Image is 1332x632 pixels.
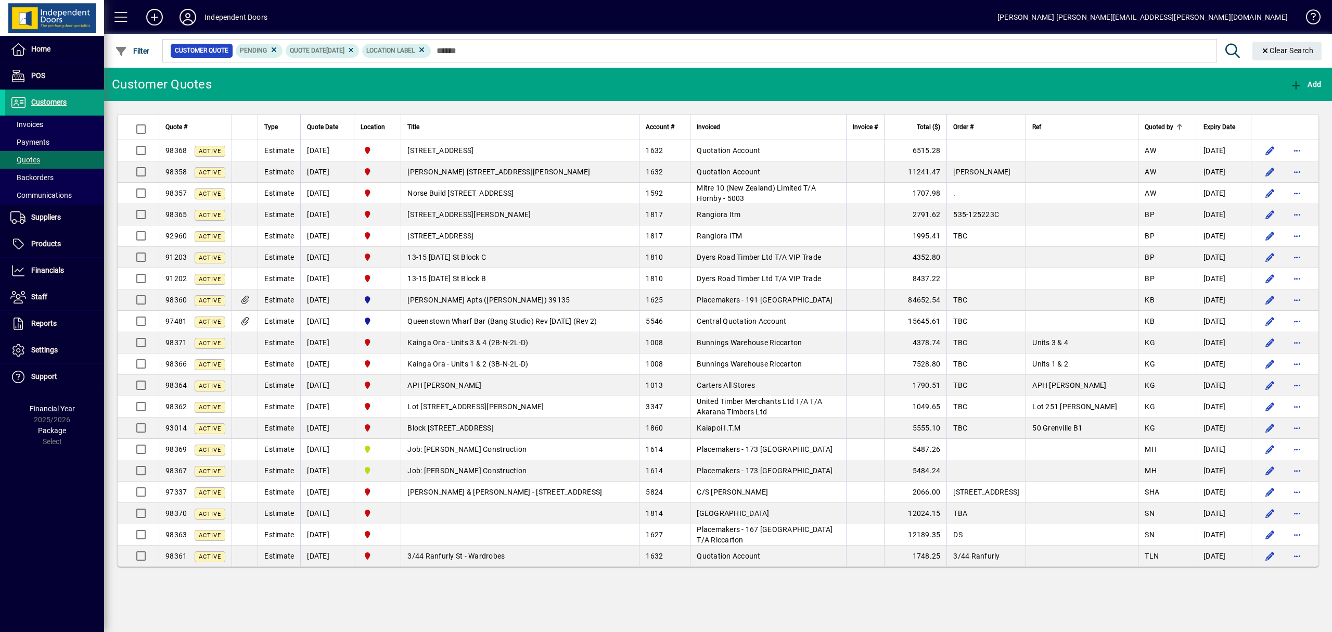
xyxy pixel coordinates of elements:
[1289,441,1305,458] button: More options
[1197,140,1251,161] td: [DATE]
[165,445,187,453] span: 98369
[1262,334,1278,351] button: Edit
[10,138,49,146] span: Payments
[1032,402,1117,411] span: Lot 251 [PERSON_NAME]
[264,424,294,432] span: Estimate
[290,47,326,54] span: Quote date
[1289,420,1305,436] button: More options
[199,191,221,197] span: Active
[884,140,946,161] td: 6515.28
[112,76,212,93] div: Customer Quotes
[697,210,740,219] span: Rangiora Itm
[1298,2,1319,36] a: Knowledge Base
[697,360,802,368] span: Bunnings Warehouse Riccarton
[1145,274,1155,283] span: BP
[884,225,946,247] td: 1995.41
[1287,75,1324,94] button: Add
[240,47,267,54] span: Pending
[31,293,47,301] span: Staff
[646,146,663,155] span: 1632
[361,401,394,412] span: Christchurch
[300,311,354,332] td: [DATE]
[1262,163,1278,180] button: Edit
[300,268,354,289] td: [DATE]
[300,161,354,183] td: [DATE]
[171,8,204,27] button: Profile
[5,63,104,89] a: POS
[326,47,344,54] span: [DATE]
[199,276,221,283] span: Active
[407,296,570,304] span: [PERSON_NAME] Apts ([PERSON_NAME]) 39135
[1197,183,1251,204] td: [DATE]
[1262,270,1278,287] button: Edit
[1197,418,1251,439] td: [DATE]
[1197,161,1251,183] td: [DATE]
[1289,334,1305,351] button: More options
[407,189,514,197] span: Norse Build [STREET_ADDRESS]
[1032,121,1132,133] div: Ref
[697,146,760,155] span: Quotation Account
[1262,185,1278,201] button: Edit
[264,146,294,155] span: Estimate
[165,121,225,133] div: Quote #
[697,121,840,133] div: Invoiced
[1262,420,1278,436] button: Edit
[31,319,57,327] span: Reports
[31,266,64,274] span: Financials
[264,317,294,325] span: Estimate
[300,353,354,375] td: [DATE]
[697,121,720,133] span: Invoiced
[697,168,760,176] span: Quotation Account
[1197,375,1251,396] td: [DATE]
[165,168,187,176] span: 98358
[165,274,187,283] span: 91202
[361,251,394,263] span: Christchurch
[5,133,104,151] a: Payments
[199,233,221,240] span: Active
[199,212,221,219] span: Active
[199,425,221,432] span: Active
[646,189,663,197] span: 1592
[697,424,740,432] span: Kaiapoi I.T.M
[300,225,354,247] td: [DATE]
[884,396,946,418] td: 1049.65
[1197,460,1251,482] td: [DATE]
[165,402,187,411] span: 98362
[407,232,473,240] span: [STREET_ADDRESS]
[1289,313,1305,330] button: More options
[1289,227,1305,244] button: More options
[1262,548,1278,564] button: Edit
[361,145,394,156] span: Christchurch
[361,209,394,220] span: Christchurch
[199,319,221,325] span: Active
[165,338,187,347] span: 98371
[884,332,946,353] td: 4378.74
[1262,441,1278,458] button: Edit
[264,274,294,283] span: Estimate
[953,121,1019,133] div: Order #
[30,405,75,413] span: Financial Year
[884,460,946,482] td: 5484.24
[697,184,816,203] span: Mitre 10 (New Zealand) Limited T/A Hornby - 5003
[361,358,394,370] span: Christchurch
[853,121,878,133] span: Invoice #
[1289,398,1305,415] button: More options
[1262,484,1278,500] button: Edit
[1145,424,1155,432] span: KG
[361,294,394,306] span: Cromwell Central Otago
[199,148,221,155] span: Active
[361,465,394,476] span: Timaru
[361,337,394,348] span: Christchurch
[884,439,946,460] td: 5487.26
[1203,121,1235,133] span: Expiry Date
[1145,189,1156,197] span: AW
[884,183,946,204] td: 1707.98
[953,317,967,325] span: TBC
[361,380,394,391] span: Christchurch
[953,424,967,432] span: TBC
[1197,225,1251,247] td: [DATE]
[646,381,663,389] span: 1013
[199,383,221,389] span: Active
[1032,338,1068,347] span: Units 3 & 4
[697,296,832,304] span: Placemakers - 191 [GEOGRAPHIC_DATA]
